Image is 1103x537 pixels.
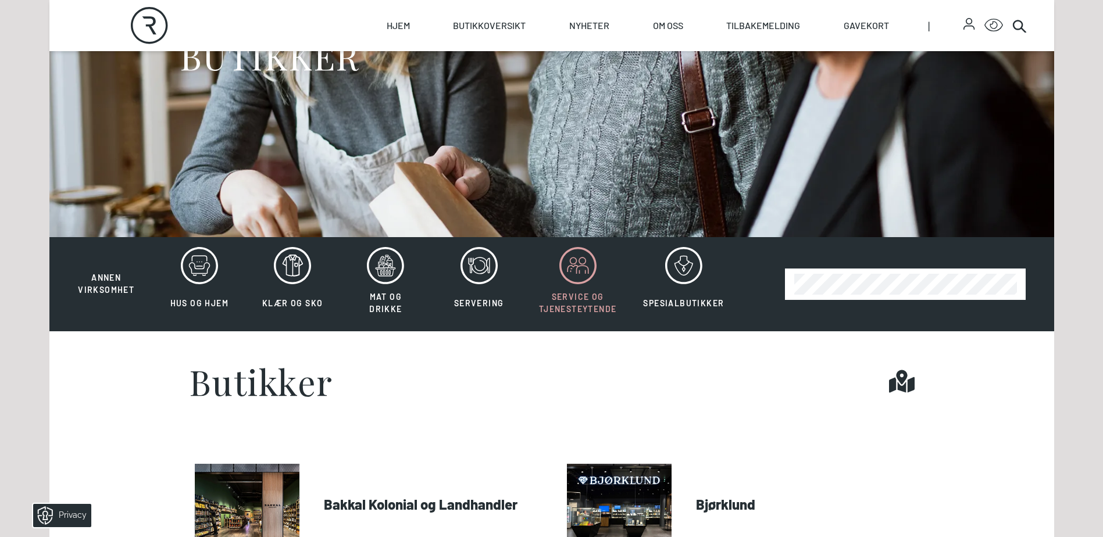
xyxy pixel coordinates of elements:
[189,364,333,399] h1: Butikker
[340,246,431,322] button: Mat og drikke
[539,292,617,314] span: Service og tjenesteytende
[984,16,1003,35] button: Open Accessibility Menu
[454,298,504,308] span: Servering
[170,298,229,308] span: Hus og hjem
[247,246,338,322] button: Klær og sko
[631,246,736,322] button: Spesialbutikker
[527,246,629,322] button: Service og tjenesteytende
[154,246,245,322] button: Hus og hjem
[643,298,724,308] span: Spesialbutikker
[12,500,106,531] iframe: Manage Preferences
[180,34,359,78] h1: BUTIKKER
[61,246,152,296] button: Annen virksomhet
[78,273,134,295] span: Annen virksomhet
[262,298,323,308] span: Klær og sko
[369,292,402,314] span: Mat og drikke
[434,246,524,322] button: Servering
